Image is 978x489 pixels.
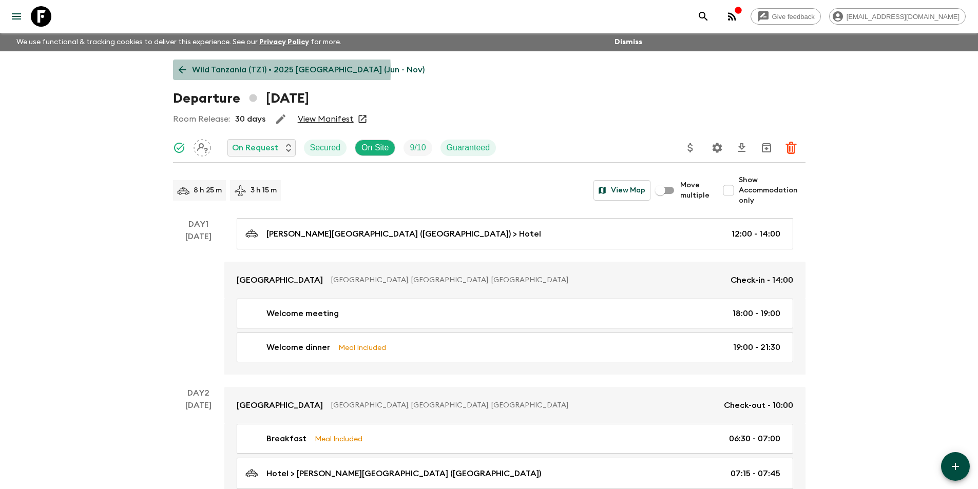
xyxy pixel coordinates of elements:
[12,33,346,51] p: We use functional & tracking cookies to deliver this experience. See our for more.
[766,13,820,21] span: Give feedback
[829,8,966,25] div: [EMAIL_ADDRESS][DOMAIN_NAME]
[732,138,752,158] button: Download CSV
[361,142,389,154] p: On Site
[732,228,780,240] p: 12:00 - 14:00
[729,433,780,445] p: 06:30 - 07:00
[841,13,965,21] span: [EMAIL_ADDRESS][DOMAIN_NAME]
[266,433,306,445] p: Breakfast
[173,88,309,109] h1: Departure [DATE]
[298,114,354,124] a: View Manifest
[173,60,430,80] a: Wild Tanzania (TZ1) • 2025 [GEOGRAPHIC_DATA] (Jun - Nov)
[173,113,230,125] p: Room Release:
[237,458,793,489] a: Hotel > [PERSON_NAME][GEOGRAPHIC_DATA] ([GEOGRAPHIC_DATA])07:15 - 07:45
[232,142,278,154] p: On Request
[751,8,821,25] a: Give feedback
[724,399,793,412] p: Check-out - 10:00
[173,142,185,154] svg: Synced Successfully
[304,140,347,156] div: Secured
[6,6,27,27] button: menu
[237,332,793,362] a: Welcome dinnerMeal Included19:00 - 21:30
[680,138,701,158] button: Update Price, Early Bird Discount and Costs
[185,230,212,375] div: [DATE]
[739,175,806,206] span: Show Accommodation only
[237,424,793,454] a: BreakfastMeal Included06:30 - 07:00
[266,341,330,354] p: Welcome dinner
[194,185,222,195] p: 8 h 25 m
[707,138,727,158] button: Settings
[251,185,277,195] p: 3 h 15 m
[266,228,541,240] p: [PERSON_NAME][GEOGRAPHIC_DATA] ([GEOGRAPHIC_DATA]) > Hotel
[237,274,323,286] p: [GEOGRAPHIC_DATA]
[331,275,722,285] p: [GEOGRAPHIC_DATA], [GEOGRAPHIC_DATA], [GEOGRAPHIC_DATA]
[733,341,780,354] p: 19:00 - 21:30
[237,218,793,249] a: [PERSON_NAME][GEOGRAPHIC_DATA] ([GEOGRAPHIC_DATA]) > Hotel12:00 - 14:00
[235,113,265,125] p: 30 days
[266,467,541,480] p: Hotel > [PERSON_NAME][GEOGRAPHIC_DATA] ([GEOGRAPHIC_DATA])
[693,6,714,27] button: search adventures
[192,64,425,76] p: Wild Tanzania (TZ1) • 2025 [GEOGRAPHIC_DATA] (Jun - Nov)
[224,262,806,299] a: [GEOGRAPHIC_DATA][GEOGRAPHIC_DATA], [GEOGRAPHIC_DATA], [GEOGRAPHIC_DATA]Check-in - 14:00
[680,180,710,201] span: Move multiple
[310,142,341,154] p: Secured
[315,433,362,444] p: Meal Included
[593,180,650,201] button: View Map
[781,138,801,158] button: Delete
[756,138,777,158] button: Archive (Completed, Cancelled or Unsynced Departures only)
[447,142,490,154] p: Guaranteed
[194,142,211,150] span: Assign pack leader
[733,307,780,320] p: 18:00 - 19:00
[331,400,716,410] p: [GEOGRAPHIC_DATA], [GEOGRAPHIC_DATA], [GEOGRAPHIC_DATA]
[173,387,224,399] p: Day 2
[355,140,395,156] div: On Site
[612,35,645,49] button: Dismiss
[731,467,780,480] p: 07:15 - 07:45
[404,140,432,156] div: Trip Fill
[410,142,426,154] p: 9 / 10
[224,387,806,424] a: [GEOGRAPHIC_DATA][GEOGRAPHIC_DATA], [GEOGRAPHIC_DATA], [GEOGRAPHIC_DATA]Check-out - 10:00
[266,307,339,320] p: Welcome meeting
[731,274,793,286] p: Check-in - 14:00
[259,38,309,46] a: Privacy Policy
[237,299,793,328] a: Welcome meeting18:00 - 19:00
[338,342,386,353] p: Meal Included
[173,218,224,230] p: Day 1
[237,399,323,412] p: [GEOGRAPHIC_DATA]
